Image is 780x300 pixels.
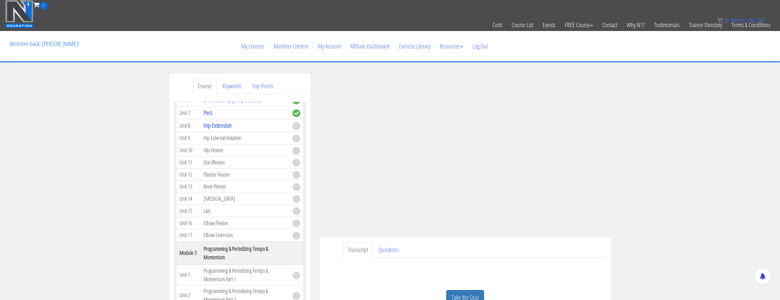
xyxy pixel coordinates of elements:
[200,168,289,181] td: Plantar Flexion
[236,31,269,61] a: My Courses
[176,181,200,193] td: Unit 13
[176,144,200,156] td: Unit 10
[247,78,278,94] a: Top Points
[374,242,404,258] a: Questions
[730,17,747,24] span: items:
[200,156,289,168] td: Dorsiflexion
[176,205,200,217] td: Unit 15
[200,193,289,205] td: [MEDICAL_DATA]
[200,132,289,144] td: Hip External Rotation
[598,10,622,40] a: Contact
[39,2,47,10] span: 0
[538,10,560,40] a: Events
[749,17,752,24] span: $
[622,10,649,40] a: Why N1?
[200,181,289,193] td: Knee Flexion
[749,17,764,24] bdi: 0.00
[507,10,538,40] a: Course List
[176,217,200,229] td: Unit 16
[292,109,300,117] span: complete
[435,31,468,61] a: Resources
[717,17,764,24] a: 0 items: $0.00
[34,0,47,9] a: 0
[176,229,200,241] td: Unit 17
[200,241,289,265] th: Programming & Periodizing Tempo & Momentum
[176,241,200,265] th: Module 3
[649,10,684,40] a: Testimonials
[269,31,313,61] a: Member Content
[217,78,246,94] a: Keywords
[684,10,727,40] a: Trainer Directory
[176,119,200,132] td: Unit 8
[176,193,200,205] td: Unit 14
[727,10,775,40] a: Terms & Conditions
[204,108,212,117] a: Pecs
[176,106,200,119] td: Unit 7
[193,78,217,94] a: Course
[394,31,435,61] a: Exercise Library
[176,265,200,285] td: Unit 1
[346,31,394,61] a: Affiliate Dashboard
[560,10,598,40] a: FREE Course
[176,168,200,181] td: Unit 12
[200,265,289,285] td: Programming & Periodizing Tempo & Momentum Part 1
[200,144,289,156] td: Hip Flexion
[204,121,232,130] a: Hip Extension
[200,217,289,229] td: Elbow Flexion
[725,17,728,24] span: 0
[5,31,84,56] p: Welcome back, [PERSON_NAME]!
[488,10,507,40] a: Certs
[176,156,200,168] td: Unit 11
[200,229,289,241] td: Elbow Extension
[717,17,723,23] img: icon11.png
[313,31,346,61] a: My Account
[176,132,200,144] td: Unit 9
[200,205,289,217] td: Lats
[343,242,373,258] a: Transcript
[468,31,493,61] a: Log Out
